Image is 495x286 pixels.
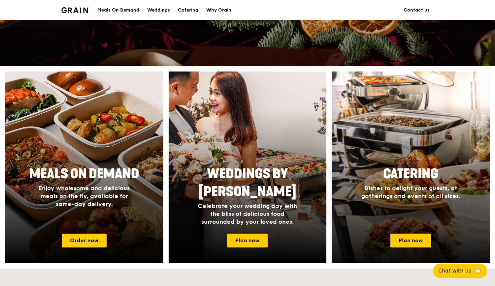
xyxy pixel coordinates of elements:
[438,267,471,275] span: Chat with us
[361,185,460,200] span: Dishes to delight your guests, at gatherings and events of all sizes.
[400,0,434,20] a: Contact us
[174,0,202,20] a: Catering
[198,202,297,225] span: Celebrate your wedding day with the bliss of delicious food surrounded by your loved ones.
[383,166,438,182] span: Catering
[39,185,130,208] span: Enjoy wholesome and delicious meals on the fly, available for same-day delivery.
[332,71,490,263] a: CateringDishes to delight your guests, at gatherings and events of all sizes.Plan now
[474,267,482,275] span: 🦙
[178,0,198,20] div: Catering
[390,234,431,247] a: Plan now
[97,0,139,20] div: Meals On Demand
[5,71,163,263] img: meals-on-demand-card.d2b6f6db.png
[206,0,231,20] div: Why Grain
[29,166,139,182] span: Meals On Demand
[169,71,327,263] img: weddings-card.4f3003b8.jpg
[62,234,107,247] a: Order now
[227,234,268,247] a: Plan now
[147,0,170,20] div: Weddings
[433,264,487,278] button: Chat with us🦙
[5,71,163,263] a: Meals On DemandEnjoy wholesome and delicious meals on the fly, available for same-day delivery.Or...
[202,0,235,20] a: Why Grain
[143,0,174,20] a: Weddings
[169,71,327,263] a: Weddings by [PERSON_NAME]Celebrate your wedding day with the bliss of delicious food surrounded b...
[61,7,88,13] img: Grain
[199,166,296,200] span: Weddings by [PERSON_NAME]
